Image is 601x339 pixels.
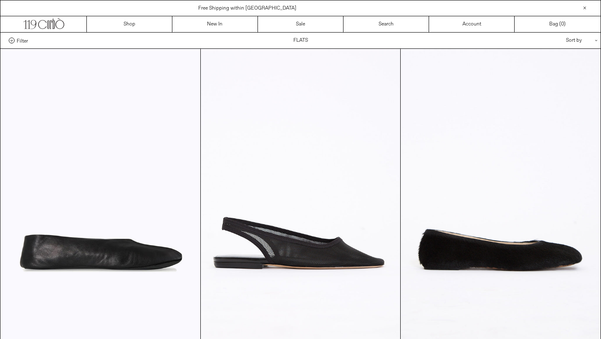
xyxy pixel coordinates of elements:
span: 0 [561,21,564,28]
span: ) [561,20,566,28]
a: Search [343,16,429,32]
a: Account [429,16,515,32]
a: Free Shipping within [GEOGRAPHIC_DATA] [198,5,296,12]
a: Shop [87,16,172,32]
div: Sort by [517,33,592,48]
span: Filter [17,38,28,43]
a: New In [172,16,258,32]
a: Bag () [515,16,600,32]
a: Sale [258,16,343,32]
